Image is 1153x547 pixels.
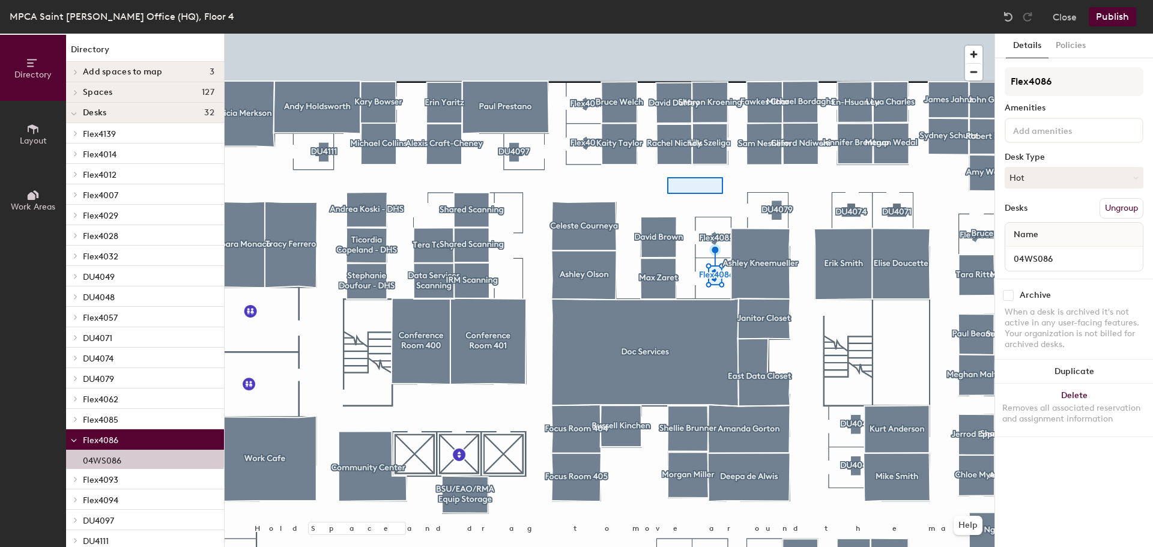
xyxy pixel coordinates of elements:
[83,292,115,303] span: DU4048
[66,43,224,62] h1: Directory
[995,384,1153,437] button: DeleteRemoves all associated reservation and assignment information
[1100,198,1143,219] button: Ungroup
[20,136,47,146] span: Layout
[1006,34,1049,58] button: Details
[83,190,118,201] span: Flex4007
[10,9,234,24] div: MPCA Saint [PERSON_NAME] Office (HQ), Floor 4
[1005,167,1143,189] button: Hot
[83,452,121,466] p: 04WS086
[1005,153,1143,162] div: Desk Type
[1089,7,1136,26] button: Publish
[954,516,982,535] button: Help
[1005,204,1027,213] div: Desks
[83,129,116,139] span: Flex4139
[1049,34,1093,58] button: Policies
[83,415,118,425] span: Flex4085
[83,150,117,160] span: Flex4014
[995,360,1153,384] button: Duplicate
[83,88,113,97] span: Spaces
[204,108,214,118] span: 32
[1021,11,1033,23] img: Redo
[83,333,112,343] span: DU4071
[83,435,118,446] span: Flex4086
[83,516,114,526] span: DU4097
[14,70,52,80] span: Directory
[1008,224,1044,246] span: Name
[83,252,118,262] span: Flex4032
[83,108,106,118] span: Desks
[83,231,118,241] span: Flex4028
[210,67,214,77] span: 3
[11,202,55,212] span: Work Areas
[1053,7,1077,26] button: Close
[83,313,118,323] span: Flex4057
[1005,307,1143,350] div: When a desk is archived it's not active in any user-facing features. Your organization is not bil...
[83,536,109,546] span: DU4111
[83,495,118,506] span: Flex4094
[1002,11,1014,23] img: Undo
[83,374,114,384] span: DU4079
[1008,250,1140,267] input: Unnamed desk
[1002,403,1146,425] div: Removes all associated reservation and assignment information
[1020,291,1051,300] div: Archive
[83,394,118,405] span: Flex4062
[83,475,118,485] span: Flex4093
[83,67,163,77] span: Add spaces to map
[83,272,115,282] span: DU4049
[83,354,113,364] span: DU4074
[83,211,118,221] span: Flex4029
[1005,103,1143,113] div: Amenities
[202,88,214,97] span: 127
[83,170,117,180] span: Flex4012
[1011,122,1119,137] input: Add amenities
